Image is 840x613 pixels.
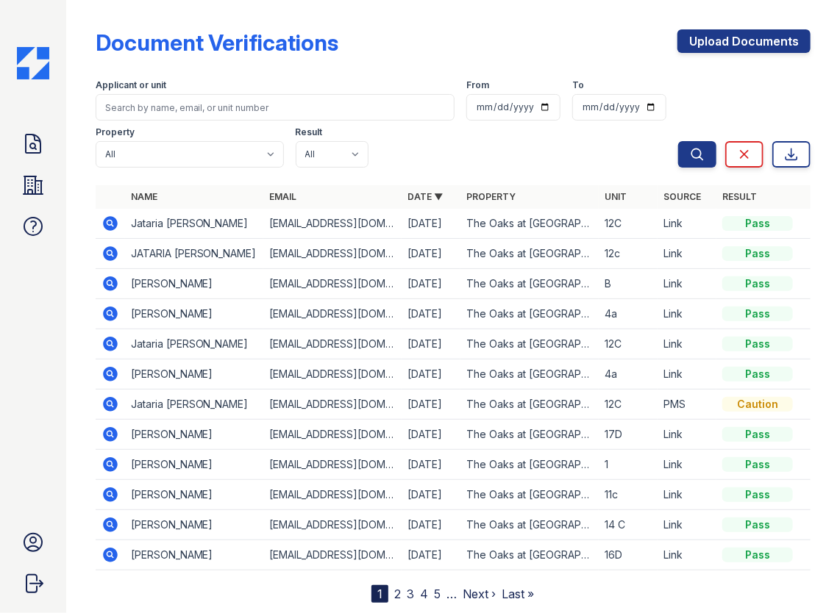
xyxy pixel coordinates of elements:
[125,480,263,510] td: [PERSON_NAME]
[722,216,793,231] div: Pass
[402,359,460,390] td: [DATE]
[263,480,402,510] td: [EMAIL_ADDRESS][DOMAIN_NAME]
[125,239,263,269] td: JATARIA [PERSON_NAME]
[460,510,599,540] td: The Oaks at [GEOGRAPHIC_DATA]
[658,209,716,239] td: Link
[722,191,757,202] a: Result
[460,390,599,420] td: The Oaks at [GEOGRAPHIC_DATA]
[722,276,793,291] div: Pass
[125,359,263,390] td: [PERSON_NAME]
[125,420,263,450] td: [PERSON_NAME]
[658,480,716,510] td: Link
[658,269,716,299] td: Link
[599,420,658,450] td: 17D
[599,269,658,299] td: B
[263,269,402,299] td: [EMAIL_ADDRESS][DOMAIN_NAME]
[263,239,402,269] td: [EMAIL_ADDRESS][DOMAIN_NAME]
[402,510,460,540] td: [DATE]
[599,450,658,480] td: 1
[460,420,599,450] td: The Oaks at [GEOGRAPHIC_DATA]
[125,540,263,570] td: [PERSON_NAME]
[96,126,135,138] label: Property
[663,191,701,202] a: Source
[722,457,793,472] div: Pass
[125,299,263,329] td: [PERSON_NAME]
[131,191,157,202] a: Name
[263,420,402,450] td: [EMAIL_ADDRESS][DOMAIN_NAME]
[599,540,658,570] td: 16D
[402,450,460,480] td: [DATE]
[460,480,599,510] td: The Oaks at [GEOGRAPHIC_DATA]
[263,209,402,239] td: [EMAIL_ADDRESS][DOMAIN_NAME]
[17,47,49,79] img: CE_Icon_Blue-c292c112584629df590d857e76928e9f676e5b41ef8f769ba2f05ee15b207248.png
[605,191,627,202] a: Unit
[677,29,811,53] a: Upload Documents
[407,191,443,202] a: Date ▼
[658,450,716,480] td: Link
[658,540,716,570] td: Link
[460,209,599,239] td: The Oaks at [GEOGRAPHIC_DATA]
[125,269,263,299] td: [PERSON_NAME]
[446,585,457,603] span: …
[466,191,516,202] a: Property
[658,510,716,540] td: Link
[466,79,489,91] label: From
[722,337,793,351] div: Pass
[599,510,658,540] td: 14 C
[658,359,716,390] td: Link
[572,79,584,91] label: To
[263,390,402,420] td: [EMAIL_ADDRESS][DOMAIN_NAME]
[722,246,793,261] div: Pass
[722,548,793,562] div: Pass
[599,239,658,269] td: 12c
[463,587,496,601] a: Next ›
[263,450,402,480] td: [EMAIL_ADDRESS][DOMAIN_NAME]
[402,480,460,510] td: [DATE]
[460,299,599,329] td: The Oaks at [GEOGRAPHIC_DATA]
[125,510,263,540] td: [PERSON_NAME]
[722,397,793,412] div: Caution
[402,390,460,420] td: [DATE]
[460,329,599,359] td: The Oaks at [GEOGRAPHIC_DATA]
[658,420,716,450] td: Link
[394,587,401,601] a: 2
[460,239,599,269] td: The Oaks at [GEOGRAPHIC_DATA]
[263,329,402,359] td: [EMAIL_ADDRESS][DOMAIN_NAME]
[599,299,658,329] td: 4a
[269,191,296,202] a: Email
[402,269,460,299] td: [DATE]
[371,585,388,603] div: 1
[125,209,263,239] td: Jataria [PERSON_NAME]
[125,450,263,480] td: [PERSON_NAME]
[402,420,460,450] td: [DATE]
[420,587,428,601] a: 4
[263,540,402,570] td: [EMAIL_ADDRESS][DOMAIN_NAME]
[402,329,460,359] td: [DATE]
[402,209,460,239] td: [DATE]
[722,367,793,381] div: Pass
[460,450,599,480] td: The Oaks at [GEOGRAPHIC_DATA]
[722,517,793,532] div: Pass
[263,359,402,390] td: [EMAIL_ADDRESS][DOMAIN_NAME]
[722,306,793,321] div: Pass
[407,587,414,601] a: 3
[460,540,599,570] td: The Oaks at [GEOGRAPHIC_DATA]
[658,329,716,359] td: Link
[658,239,716,269] td: Link
[722,427,793,442] div: Pass
[599,329,658,359] td: 12C
[125,390,263,420] td: Jataria [PERSON_NAME]
[296,126,323,138] label: Result
[402,540,460,570] td: [DATE]
[599,359,658,390] td: 4a
[125,329,263,359] td: Jataria [PERSON_NAME]
[599,390,658,420] td: 12C
[263,299,402,329] td: [EMAIL_ADDRESS][DOMAIN_NAME]
[658,299,716,329] td: Link
[434,587,441,601] a: 5
[460,269,599,299] td: The Oaks at [GEOGRAPHIC_DATA]
[722,487,793,502] div: Pass
[599,480,658,510] td: 11c
[402,239,460,269] td: [DATE]
[96,79,166,91] label: Applicant or unit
